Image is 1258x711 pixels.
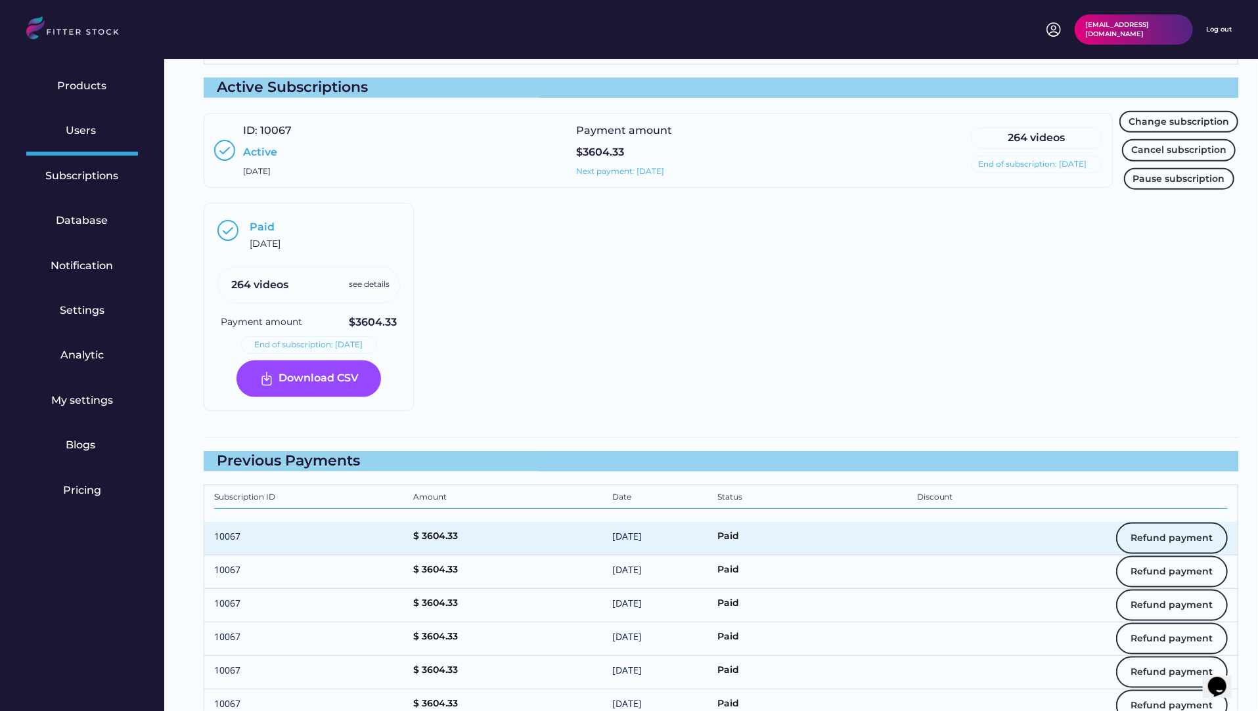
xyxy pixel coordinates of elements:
[221,316,302,329] div: Payment amount
[613,492,711,505] div: Date
[718,492,910,505] div: Status
[917,492,1110,505] div: Discount
[231,278,288,292] div: 264 videos
[349,315,397,330] div: $3604.33
[214,563,407,580] div: 10067
[613,530,711,546] div: [DATE]
[58,79,107,93] div: Products
[63,483,101,498] div: Pricing
[1116,657,1228,688] button: Refund payment
[214,492,407,505] div: Subscription ID
[1116,556,1228,588] button: Refund payment
[1116,623,1228,655] button: Refund payment
[243,166,271,177] div: [DATE]
[718,630,910,647] div: Paid
[1122,139,1236,162] button: Cancel subscription
[613,664,711,680] div: [DATE]
[214,664,407,680] div: 10067
[51,259,114,273] div: Notification
[243,145,277,160] div: Active
[250,220,275,234] div: Paid
[51,393,113,408] div: My settings
[576,166,664,177] div: Next payment: [DATE]
[413,664,606,680] div: $ 3604.33
[718,563,910,580] div: Paid
[1206,25,1232,34] div: Log out
[978,159,1087,170] div: End of subscription: [DATE]
[60,303,104,318] div: Settings
[214,630,407,647] div: 10067
[250,238,281,251] div: [DATE]
[413,492,606,505] div: Amount
[1046,22,1062,37] img: profile-circle.svg
[60,348,104,362] div: Analytic
[413,630,606,647] div: $ 3604.33
[26,16,130,43] img: LOGO.svg
[66,123,99,138] div: Users
[1124,168,1234,190] button: Pause subscription
[413,597,606,613] div: $ 3604.33
[214,140,235,161] img: Group%201000002397.svg
[978,131,1095,145] div: 264 videos
[576,123,675,138] div: Payment amount
[718,664,910,680] div: Paid
[279,371,359,387] div: Download CSV
[214,530,407,546] div: 10067
[204,77,1238,98] div: Active Subscriptions
[214,597,407,613] div: 10067
[46,169,119,183] div: Subscriptions
[413,530,606,546] div: $ 3604.33
[1116,523,1228,554] button: Refund payment
[349,279,390,290] div: see details
[1116,590,1228,621] button: Refund payment
[204,451,1238,471] div: Previous Payments
[613,597,711,613] div: [DATE]
[243,123,292,138] div: ID: 10067
[613,630,711,647] div: [DATE]
[1085,20,1182,39] div: [EMAIL_ADDRESS][DOMAIN_NAME]
[1119,111,1238,133] button: Change subscription
[66,438,99,452] div: Blogs
[259,371,275,387] img: Frame%20%287%29.svg
[718,530,910,546] div: Paid
[1203,658,1245,698] iframe: chat widget
[413,563,606,580] div: $ 3604.33
[56,213,108,228] div: Database
[613,563,711,580] div: [DATE]
[255,339,363,351] div: End of subscription: [DATE]
[718,597,910,613] div: Paid
[576,145,624,160] div: $3604.33
[217,220,238,241] img: Group%201000002397.svg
